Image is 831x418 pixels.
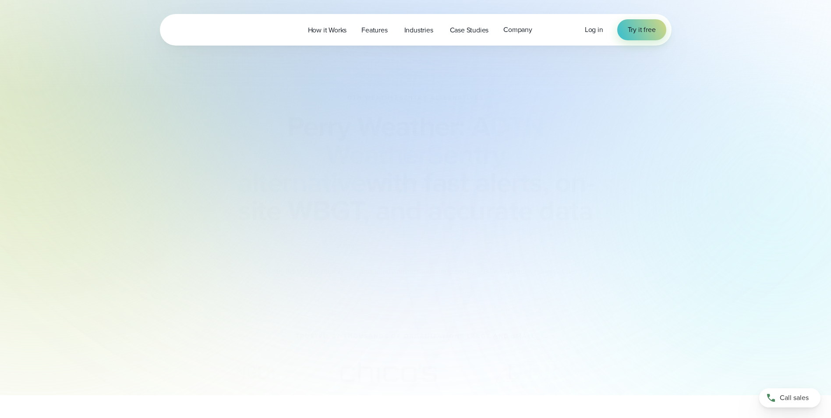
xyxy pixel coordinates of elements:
span: Try it free [628,25,656,35]
a: Case Studies [442,21,496,39]
span: Industries [404,25,433,35]
span: Call sales [780,393,809,403]
span: How it Works [308,25,347,35]
a: How it Works [301,21,354,39]
span: Company [503,25,532,35]
span: Case Studies [450,25,489,35]
a: Try it free [617,19,666,40]
a: Log in [585,25,603,35]
a: Call sales [759,388,820,407]
span: Features [361,25,387,35]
